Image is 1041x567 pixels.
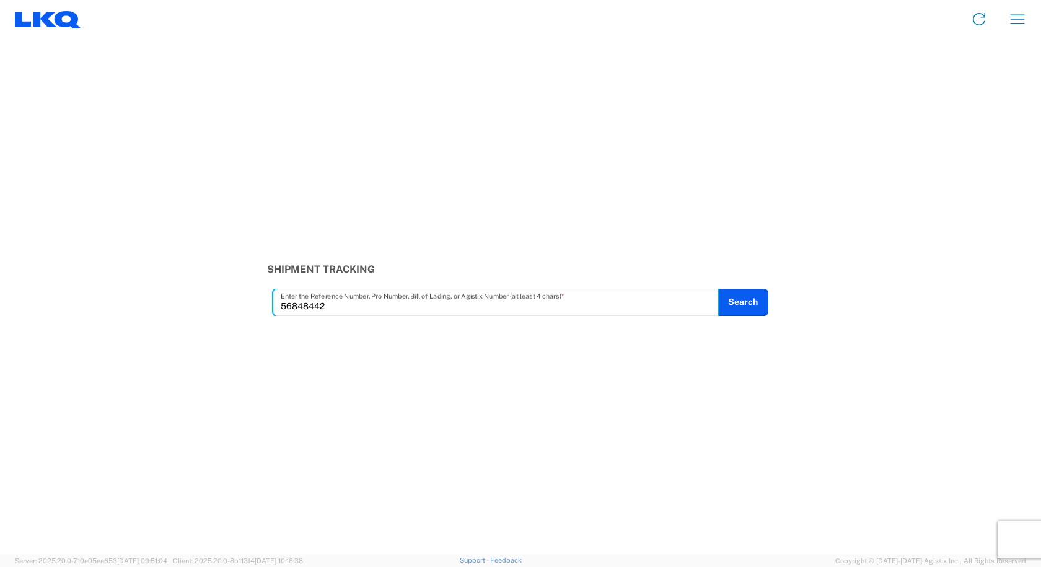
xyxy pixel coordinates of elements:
[835,555,1026,566] span: Copyright © [DATE]-[DATE] Agistix Inc., All Rights Reserved
[255,557,303,565] span: [DATE] 10:16:38
[490,556,522,564] a: Feedback
[173,557,303,565] span: Client: 2025.20.0-8b113f4
[117,557,167,565] span: [DATE] 09:51:04
[460,556,491,564] a: Support
[718,289,768,316] button: Search
[15,557,167,565] span: Server: 2025.20.0-710e05ee653
[267,263,775,275] h3: Shipment Tracking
